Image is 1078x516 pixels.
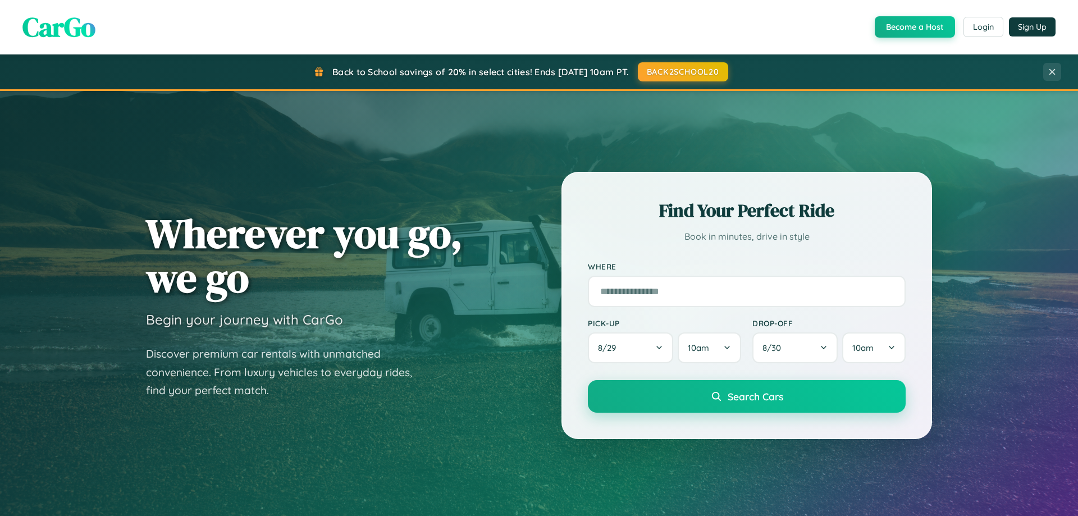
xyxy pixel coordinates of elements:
span: 10am [852,343,874,353]
button: 8/29 [588,332,673,363]
button: 8/30 [752,332,838,363]
h3: Begin your journey with CarGo [146,311,343,328]
label: Where [588,262,906,271]
h2: Find Your Perfect Ride [588,198,906,223]
button: BACK2SCHOOL20 [638,62,728,81]
button: 10am [842,332,906,363]
label: Drop-off [752,318,906,328]
p: Discover premium car rentals with unmatched convenience. From luxury vehicles to everyday rides, ... [146,345,427,400]
button: Sign Up [1009,17,1056,36]
button: Become a Host [875,16,955,38]
span: CarGo [22,8,95,45]
button: Login [963,17,1003,37]
button: Search Cars [588,380,906,413]
h1: Wherever you go, we go [146,211,463,300]
span: 10am [688,343,709,353]
button: 10am [678,332,741,363]
p: Book in minutes, drive in style [588,229,906,245]
label: Pick-up [588,318,741,328]
span: 8 / 30 [762,343,787,353]
span: Back to School savings of 20% in select cities! Ends [DATE] 10am PT. [332,66,629,77]
span: 8 / 29 [598,343,622,353]
span: Search Cars [728,390,783,403]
